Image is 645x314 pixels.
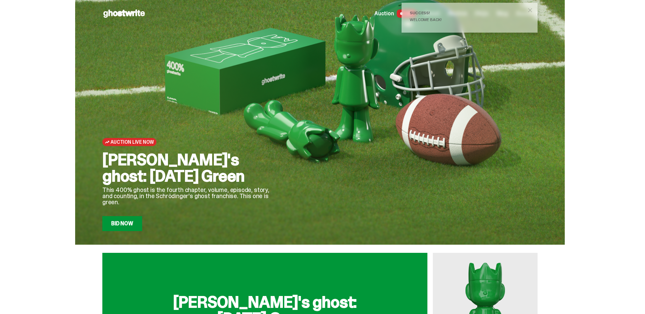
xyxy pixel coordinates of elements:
[397,10,416,18] span: LIVE
[102,152,279,184] h2: [PERSON_NAME]'s ghost: [DATE] Green
[111,139,154,145] span: Auction Live Now
[102,187,279,205] p: This 400% ghost is the fourth chapter, volume, episode, story, and counting, in the Schrödinger’s...
[374,10,416,18] a: Auction LIVE
[374,11,394,16] span: Auction
[524,4,536,16] button: close
[102,216,142,231] a: Bid Now
[410,11,524,15] div: Success!
[410,18,524,22] div: Welcome back!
